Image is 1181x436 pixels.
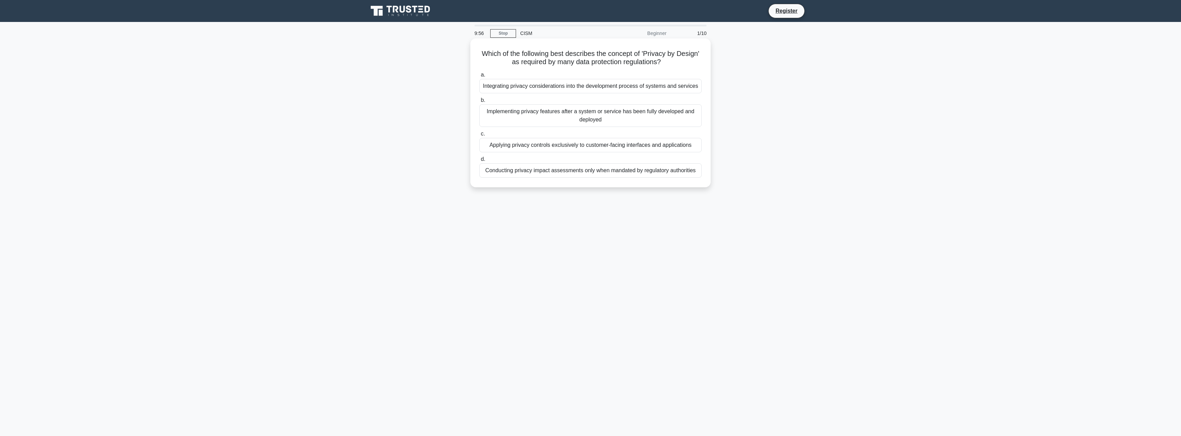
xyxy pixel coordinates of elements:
[470,26,490,40] div: 9:56
[481,72,485,78] span: a.
[481,156,485,162] span: d.
[481,97,485,103] span: b.
[670,26,711,40] div: 1/10
[479,49,702,67] h5: Which of the following best describes the concept of 'Privacy by Design' as required by many data...
[479,138,702,152] div: Applying privacy controls exclusively to customer-facing interfaces and applications
[771,7,802,15] a: Register
[479,163,702,178] div: Conducting privacy impact assessments only when mandated by regulatory authorities
[481,131,485,137] span: c.
[479,79,702,93] div: Integrating privacy considerations into the development process of systems and services
[479,104,702,127] div: Implementing privacy features after a system or service has been fully developed and deployed
[490,29,516,38] a: Stop
[610,26,670,40] div: Beginner
[516,26,610,40] div: CISM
